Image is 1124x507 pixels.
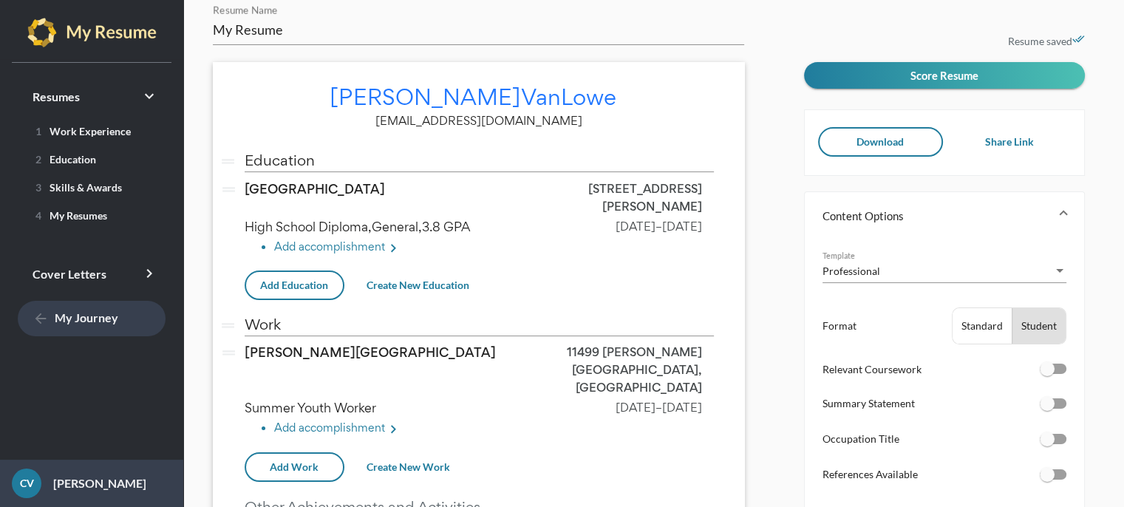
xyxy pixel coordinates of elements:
a: 1Work Experience [18,119,166,143]
span: Add Work [270,460,319,473]
a: 2Education [18,147,166,171]
i: drag_handle [219,316,237,335]
mat-icon: keyboard_arrow_right [385,240,403,258]
div: CV [12,469,41,498]
span: Cover Letters [33,267,106,281]
img: my-resume-light.png [27,18,157,47]
span: [DATE] [616,400,655,415]
span: High School Diploma, [245,218,476,235]
span: Add Education [260,279,328,291]
span: [PERSON_NAME] [330,82,520,112]
span: Work Experience [30,125,131,137]
li: Add accomplishment [274,420,714,439]
span: [DATE] [662,400,702,415]
span: – [655,219,662,234]
li: Relevant Coursework [822,360,1066,379]
li: Add accomplishment [274,239,714,258]
span: 11499 [PERSON_NAME] [GEOGRAPHIC_DATA], [GEOGRAPHIC_DATA] [567,344,702,396]
span: [EMAIL_ADDRESS][DOMAIN_NAME] [375,113,582,129]
span: [PERSON_NAME][GEOGRAPHIC_DATA] [245,344,496,361]
li: References Available [822,466,1066,496]
li: Summary Statement [822,395,1066,425]
span: 3 [35,181,41,194]
mat-expansion-panel-header: Content Options [805,192,1084,239]
span: My Journey [33,310,118,324]
li: Occupation Title [822,430,1066,460]
i: drag_handle [219,152,237,171]
span: 4 [35,209,41,222]
span: Share Link [985,135,1034,148]
span: [DATE] [616,219,655,234]
span: – [655,400,662,415]
span: [GEOGRAPHIC_DATA] [245,180,385,198]
button: Create New Education [355,272,481,299]
button: Standard [953,308,1012,344]
span: 3.8 GPA [422,218,470,235]
a: 4My Resumes [18,203,166,227]
p: [PERSON_NAME] [41,474,146,492]
input: Resume Name [213,21,744,39]
span: VanLowe [520,82,616,112]
mat-icon: arrow_back [33,310,50,328]
span: General, [372,218,422,235]
span: [DATE] [662,219,702,234]
button: Add Education [245,270,344,300]
span: 1 [35,125,41,137]
span: My Resumes [30,209,107,222]
span: 2 [35,153,41,166]
i: done_all [1072,33,1085,46]
button: Score Resume [804,62,1085,89]
i: keyboard_arrow_right [140,265,158,282]
span: Education [30,153,96,166]
span: Create New Work [367,460,450,473]
span: Download [856,135,904,148]
p: Resume saved [804,33,1085,50]
a: 3Skills & Awards [18,175,166,199]
mat-panel-title: Content Options [822,208,1049,223]
button: Student [1012,308,1066,344]
button: Create New Work [355,454,462,480]
li: Format [822,307,1066,344]
button: Download [818,127,943,157]
span: Resumes [33,89,80,103]
button: Share Link [948,127,1072,157]
i: drag_handle [219,180,238,199]
span: Summer Youth Worker [245,399,382,416]
span: [STREET_ADDRESS][PERSON_NAME] [588,180,702,215]
mat-icon: keyboard_arrow_right [385,421,403,439]
span: Professional [822,265,880,277]
i: drag_handle [219,344,238,362]
button: Add Work [245,452,344,482]
span: Score Resume [910,69,978,82]
span: Create New Education [367,279,469,291]
span: Skills & Awards [30,181,122,194]
i: keyboard_arrow_right [140,87,158,105]
a: My Journey [18,301,166,336]
mat-select: Template [822,263,1066,279]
